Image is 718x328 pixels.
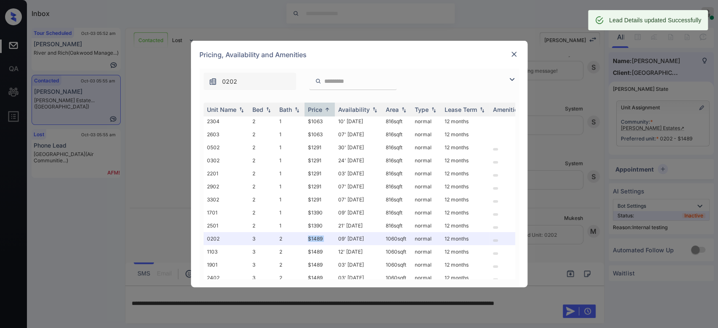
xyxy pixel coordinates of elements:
[276,232,305,245] td: 2
[510,50,518,58] img: close
[204,206,249,219] td: 1701
[445,106,477,113] div: Lease Term
[276,206,305,219] td: 1
[441,115,490,128] td: 12 months
[441,232,490,245] td: 12 months
[371,107,379,113] img: sorting
[252,106,263,113] div: Bed
[338,106,370,113] div: Availability
[335,206,382,219] td: 09' [DATE]
[264,107,273,113] img: sorting
[411,206,441,219] td: normal
[411,180,441,193] td: normal
[335,219,382,232] td: 21' [DATE]
[411,154,441,167] td: normal
[478,107,486,113] img: sorting
[386,106,399,113] div: Area
[335,258,382,271] td: 03' [DATE]
[382,141,411,154] td: 816 sqft
[276,219,305,232] td: 1
[382,206,411,219] td: 816 sqft
[249,115,276,128] td: 2
[276,115,305,128] td: 1
[305,258,335,271] td: $1489
[335,128,382,141] td: 07' [DATE]
[305,219,335,232] td: $1390
[249,232,276,245] td: 3
[276,180,305,193] td: 1
[441,271,490,284] td: 12 months
[191,41,527,69] div: Pricing, Availability and Amenities
[411,115,441,128] td: normal
[204,271,249,284] td: 2402
[441,193,490,206] td: 12 months
[305,115,335,128] td: $1063
[222,77,237,86] span: 0202
[249,245,276,258] td: 3
[335,193,382,206] td: 07' [DATE]
[249,193,276,206] td: 2
[249,167,276,180] td: 2
[441,245,490,258] td: 12 months
[441,154,490,167] td: 12 months
[335,271,382,284] td: 03' [DATE]
[429,107,438,113] img: sorting
[305,193,335,206] td: $1291
[305,180,335,193] td: $1291
[411,258,441,271] td: normal
[204,180,249,193] td: 2902
[411,219,441,232] td: normal
[207,106,236,113] div: Unit Name
[276,141,305,154] td: 1
[249,180,276,193] td: 2
[411,245,441,258] td: normal
[400,107,408,113] img: sorting
[493,106,521,113] div: Amenities
[382,258,411,271] td: 1060 sqft
[609,13,701,28] div: Lead Details updated Successfully
[441,128,490,141] td: 12 months
[204,115,249,128] td: 2304
[276,193,305,206] td: 1
[204,219,249,232] td: 2501
[382,232,411,245] td: 1060 sqft
[441,258,490,271] td: 12 months
[249,206,276,219] td: 2
[335,154,382,167] td: 24' [DATE]
[276,271,305,284] td: 2
[382,271,411,284] td: 1060 sqft
[305,141,335,154] td: $1291
[382,245,411,258] td: 1060 sqft
[249,154,276,167] td: 2
[441,206,490,219] td: 12 months
[335,245,382,258] td: 12' [DATE]
[382,219,411,232] td: 816 sqft
[276,258,305,271] td: 2
[335,232,382,245] td: 09' [DATE]
[209,77,217,86] img: icon-zuma
[204,154,249,167] td: 0302
[305,245,335,258] td: $1489
[441,219,490,232] td: 12 months
[305,154,335,167] td: $1291
[293,107,301,113] img: sorting
[305,167,335,180] td: $1291
[441,167,490,180] td: 12 months
[249,258,276,271] td: 3
[335,180,382,193] td: 07' [DATE]
[441,180,490,193] td: 12 months
[382,167,411,180] td: 816 sqft
[335,141,382,154] td: 30' [DATE]
[249,271,276,284] td: 3
[204,141,249,154] td: 0502
[237,107,246,113] img: sorting
[382,154,411,167] td: 816 sqft
[204,128,249,141] td: 2603
[382,193,411,206] td: 816 sqft
[204,258,249,271] td: 1901
[276,128,305,141] td: 1
[249,141,276,154] td: 2
[204,193,249,206] td: 3302
[276,167,305,180] td: 1
[411,193,441,206] td: normal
